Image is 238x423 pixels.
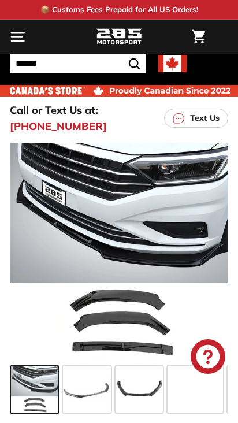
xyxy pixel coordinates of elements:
[40,4,198,16] p: 📦 Customs Fees Prepaid for All US Orders!
[96,27,142,47] img: Logo_285_Motorsport_areodynamics_components
[186,20,211,53] a: Cart
[10,102,98,118] p: Call or Text Us at:
[190,112,220,124] p: Text Us
[10,118,107,134] a: [PHONE_NUMBER]
[10,54,146,73] input: Search
[164,109,228,128] a: Text Us
[187,339,229,377] inbox-online-store-chat: Shopify online store chat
